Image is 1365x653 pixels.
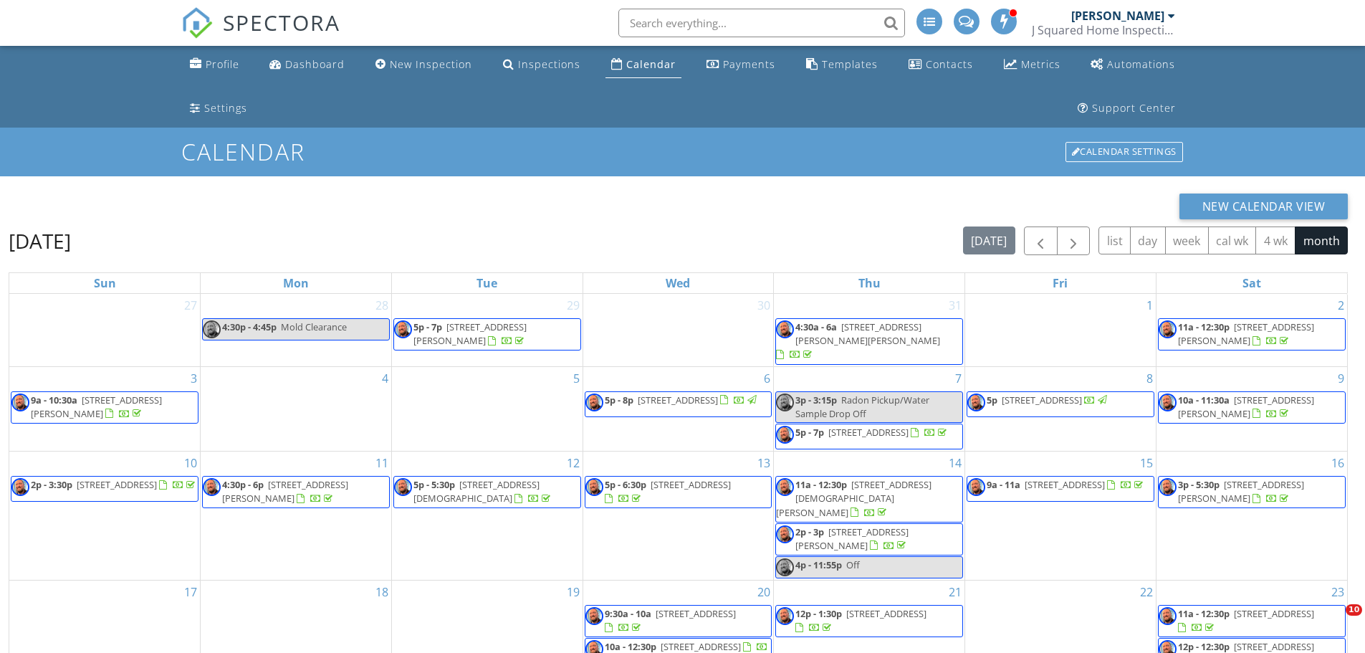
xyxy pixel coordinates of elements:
h1: Calendar [181,139,1184,164]
span: 5p [987,394,997,406]
a: 5p - 6:30p [STREET_ADDRESS] [585,476,772,508]
a: 4:30a - 6a [STREET_ADDRESS][PERSON_NAME][PERSON_NAME] [776,320,940,361]
button: week [1165,227,1209,254]
a: 5p - 7p [STREET_ADDRESS] [775,424,963,449]
a: 3p - 5:30p [STREET_ADDRESS][PERSON_NAME] [1178,478,1304,505]
span: Off [846,558,860,571]
div: Support Center [1092,101,1176,115]
a: Go to July 28, 2025 [373,294,391,317]
img: jordan_pic2.jpg [1159,607,1177,625]
div: Contacts [926,57,973,71]
a: Inspections [497,52,586,78]
img: jordan_pic2.jpg [776,558,794,576]
a: 10a - 11:30a [STREET_ADDRESS][PERSON_NAME] [1178,394,1314,420]
span: 9:30a - 10a [605,607,651,620]
a: 4:30a - 6a [STREET_ADDRESS][PERSON_NAME][PERSON_NAME] [775,318,963,365]
span: 5p - 7p [795,426,824,439]
span: Mold Clearance [281,320,347,333]
td: Go to August 5, 2025 [391,366,583,452]
td: Go to August 3, 2025 [9,366,201,452]
button: 4 wk [1255,227,1295,254]
button: Next month [1057,227,1091,256]
a: Go to August 10, 2025 [181,452,200,475]
a: Go to August 12, 2025 [564,452,583,475]
span: 2p - 3p [795,525,824,538]
span: 10a - 11:30a [1178,394,1230,406]
a: 5p - 8p [STREET_ADDRESS] [605,394,759,406]
img: jordan_pic2.jpg [967,478,985,496]
span: 10 [1346,604,1362,616]
button: Previous month [1024,227,1058,256]
a: Go to August 17, 2025 [181,581,200,604]
a: Go to July 27, 2025 [181,294,200,317]
a: 4:30p - 6p [STREET_ADDRESS][PERSON_NAME] [222,478,348,505]
td: Go to August 13, 2025 [583,452,774,581]
span: 3p - 3:15p [795,394,837,406]
a: Settings [184,95,253,122]
img: jordan_pic2.jpg [1159,394,1177,411]
span: [STREET_ADDRESS][PERSON_NAME] [222,478,348,505]
span: 5p - 5:30p [413,478,455,491]
a: Go to August 2, 2025 [1335,294,1347,317]
td: Go to July 30, 2025 [583,294,774,366]
a: 10a - 11:30a [STREET_ADDRESS][PERSON_NAME] [1158,391,1346,424]
td: Go to July 27, 2025 [9,294,201,366]
img: jordan_pic2.jpg [585,478,603,496]
a: Go to August 11, 2025 [373,452,391,475]
a: Calendar Settings [1064,140,1184,163]
a: Go to August 19, 2025 [564,581,583,604]
a: Go to August 1, 2025 [1144,294,1156,317]
td: Go to August 10, 2025 [9,452,201,581]
a: 9a - 10:30a [STREET_ADDRESS][PERSON_NAME] [31,394,162,420]
span: 2p - 3:30p [31,478,72,491]
a: 11a - 12:30p [STREET_ADDRESS] [1178,607,1314,634]
td: Go to August 1, 2025 [965,294,1156,366]
a: Go to August 5, 2025 [570,367,583,390]
a: 5p - 6:30p [STREET_ADDRESS] [605,478,731,505]
span: [STREET_ADDRESS][PERSON_NAME] [413,320,527,347]
a: 2p - 3:30p [STREET_ADDRESS] [11,476,198,502]
span: 5p - 7p [413,320,442,333]
a: Go to July 31, 2025 [946,294,964,317]
img: The Best Home Inspection Software - Spectora [181,7,213,39]
img: jordan_pic2.jpg [776,525,794,543]
a: Go to August 3, 2025 [188,367,200,390]
button: day [1130,227,1166,254]
span: 11a - 12:30p [1178,607,1230,620]
a: Automations (Advanced) [1085,52,1181,78]
span: 4p - 11:55p [795,558,842,571]
button: cal wk [1208,227,1257,254]
a: 9:30a - 10a [STREET_ADDRESS] [605,607,736,634]
span: 4:30p - 4:45p [222,320,277,333]
div: Inspections [518,57,580,71]
span: [STREET_ADDRESS][PERSON_NAME] [1178,478,1304,505]
a: Sunday [91,273,119,293]
a: Monday [280,273,312,293]
span: [STREET_ADDRESS] [651,478,731,491]
span: 5p - 6:30p [605,478,646,491]
a: Go to August 14, 2025 [946,452,964,475]
span: [STREET_ADDRESS] [77,478,157,491]
a: Calendar [605,52,681,78]
img: jordan_pic2.jpg [776,607,794,625]
td: Go to August 7, 2025 [774,366,965,452]
div: Calendar Settings [1065,142,1183,162]
span: [STREET_ADDRESS] [638,394,718,406]
img: jordan_pic2.jpg [203,478,221,496]
span: [STREET_ADDRESS] [1002,394,1082,406]
a: 12p - 1:30p [STREET_ADDRESS] [775,605,963,637]
a: 4:30p - 6p [STREET_ADDRESS][PERSON_NAME] [202,476,390,508]
span: 9a - 10:30a [31,394,77,406]
div: Settings [204,101,247,115]
span: 11a - 12:30p [1178,320,1230,333]
a: Thursday [856,273,883,293]
td: Go to August 12, 2025 [391,452,583,581]
a: 5p [STREET_ADDRESS] [987,394,1109,406]
span: 11a - 12:30p [795,478,847,491]
a: Friday [1050,273,1071,293]
span: [STREET_ADDRESS][DEMOGRAPHIC_DATA] [413,478,540,505]
a: 11a - 12:30p [STREET_ADDRESS][PERSON_NAME] [1158,318,1346,351]
button: [DATE] [963,227,1015,254]
a: 3p - 5:30p [STREET_ADDRESS][PERSON_NAME] [1158,476,1346,508]
a: Tuesday [474,273,500,293]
